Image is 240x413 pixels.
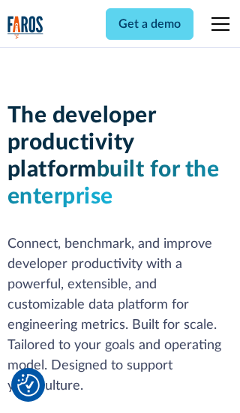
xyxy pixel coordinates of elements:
span: built for the enterprise [7,158,220,208]
p: Connect, benchmark, and improve developer productivity with a powerful, extensible, and customiza... [7,234,233,396]
img: Logo of the analytics and reporting company Faros. [7,16,43,39]
a: home [7,16,43,39]
a: Get a demo [106,8,193,40]
div: menu [202,6,232,42]
img: Revisit consent button [17,374,40,396]
button: Cookie Settings [17,374,40,396]
h1: The developer productivity platform [7,102,233,210]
